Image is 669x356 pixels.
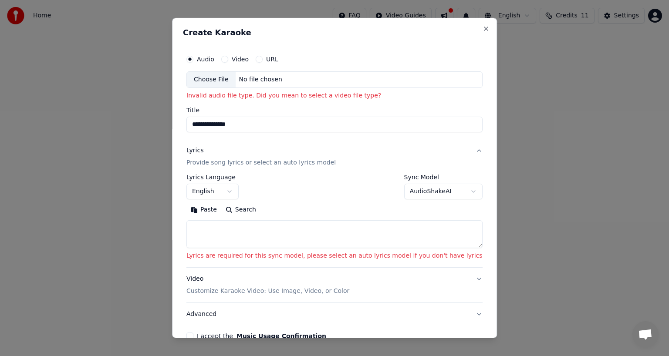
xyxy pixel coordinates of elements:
[197,333,326,339] label: I accept the
[186,174,483,267] div: LyricsProvide song lyrics or select an auto lyrics model
[237,333,326,339] button: I accept the
[186,303,483,326] button: Advanced
[186,146,203,155] div: Lyrics
[186,287,349,296] p: Customize Karaoke Video: Use Image, Video, or Color
[186,174,239,180] label: Lyrics Language
[197,56,214,62] label: Audio
[186,252,483,260] p: Lyrics are required for this sync model, please select an auto lyrics model if you don't have lyrics
[186,158,336,167] p: Provide song lyrics or select an auto lyrics model
[183,29,486,37] h2: Create Karaoke
[404,174,483,180] label: Sync Model
[186,91,483,100] p: Invalid audio file type. Did you mean to select a video file type?
[186,275,349,296] div: Video
[186,139,483,174] button: LyricsProvide song lyrics or select an auto lyrics model
[186,203,221,217] button: Paste
[232,56,249,62] label: Video
[187,72,236,87] div: Choose File
[266,56,278,62] label: URL
[186,107,483,113] label: Title
[221,203,260,217] button: Search
[236,75,286,84] div: No file chosen
[186,268,483,302] button: VideoCustomize Karaoke Video: Use Image, Video, or Color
